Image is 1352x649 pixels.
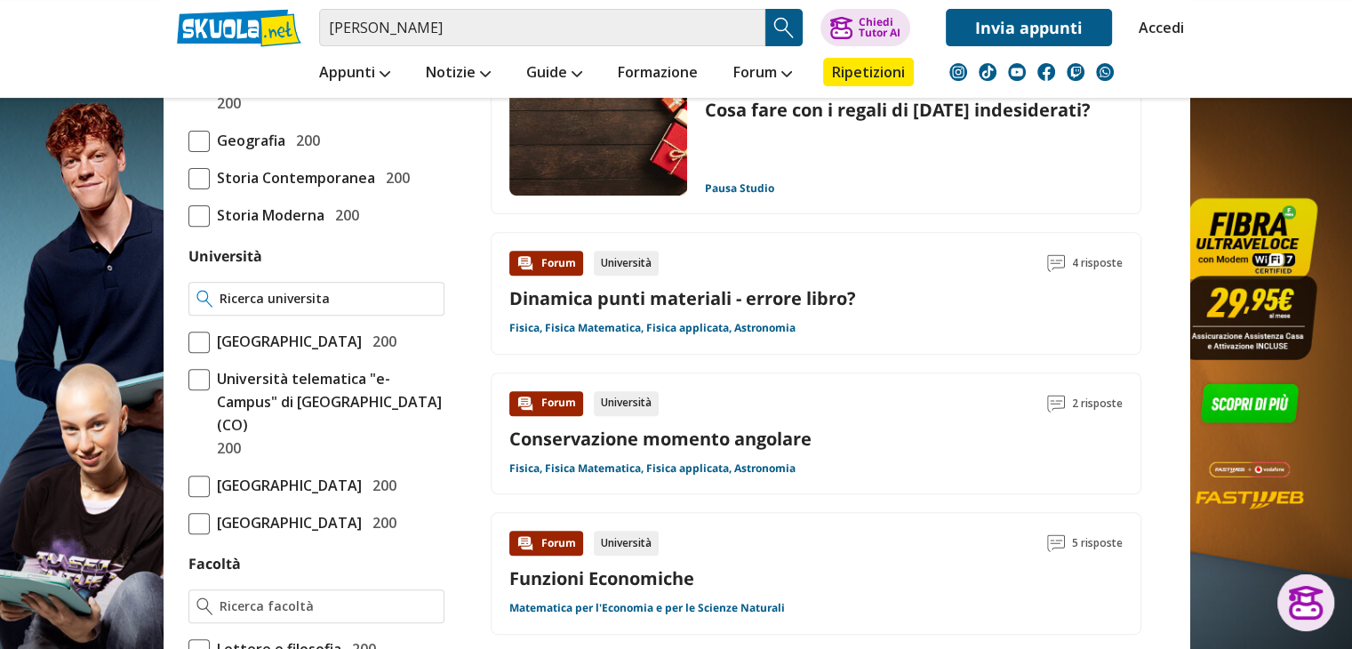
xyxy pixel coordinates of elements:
[509,461,796,476] a: Fisica, Fisica Matematica, Fisica applicata, Astronomia
[823,58,914,86] a: Ripetizioni
[1008,63,1026,81] img: youtube
[365,330,396,353] span: 200
[509,566,694,590] a: Funzioni Economiche
[220,597,436,615] input: Ricerca facoltà
[210,204,324,227] span: Storia Moderna
[220,290,436,308] input: Ricerca universita
[509,251,583,276] div: Forum
[1037,63,1055,81] img: facebook
[188,246,262,266] label: Università
[315,58,395,90] a: Appunti
[210,92,241,115] span: 200
[1047,254,1065,272] img: Commenti lettura
[289,129,320,152] span: 200
[509,62,687,196] img: Immagine news
[509,601,785,615] a: Matematica per l'Economia e per le Scienze Naturali
[196,290,213,308] img: Ricerca universita
[594,251,659,276] div: Università
[858,17,900,38] div: Chiedi Tutor AI
[1067,63,1084,81] img: twitch
[509,391,583,416] div: Forum
[705,98,1091,122] a: Cosa fare con i regali di [DATE] indesiderati?
[509,321,796,335] a: Fisica, Fisica Matematica, Fisica applicata, Astronomia
[365,474,396,497] span: 200
[188,554,241,573] label: Facoltà
[328,204,359,227] span: 200
[210,367,444,437] span: Università telematica "e-Campus" di [GEOGRAPHIC_DATA] (CO)
[210,330,362,353] span: [GEOGRAPHIC_DATA]
[1047,395,1065,413] img: Commenti lettura
[1096,63,1114,81] img: WhatsApp
[765,9,803,46] button: Search Button
[509,427,812,451] a: Conservazione momento angolare
[365,511,396,534] span: 200
[516,395,534,413] img: Forum contenuto
[516,254,534,272] img: Forum contenuto
[516,534,534,552] img: Forum contenuto
[613,58,702,90] a: Formazione
[979,63,996,81] img: tiktok
[820,9,910,46] button: ChiediTutor AI
[421,58,495,90] a: Notizie
[594,531,659,556] div: Università
[522,58,587,90] a: Guide
[729,58,796,90] a: Forum
[1072,251,1123,276] span: 4 risposte
[210,511,362,534] span: [GEOGRAPHIC_DATA]
[196,597,213,615] img: Ricerca facoltà
[379,166,410,189] span: 200
[1047,534,1065,552] img: Commenti lettura
[210,166,375,189] span: Storia Contemporanea
[946,9,1112,46] a: Invia appunti
[210,129,285,152] span: Geografia
[1072,531,1123,556] span: 5 risposte
[210,437,241,460] span: 200
[319,9,765,46] input: Cerca appunti, riassunti o versioni
[594,391,659,416] div: Università
[705,181,774,196] a: Pausa Studio
[771,14,797,41] img: Cerca appunti, riassunti o versioni
[949,63,967,81] img: instagram
[1072,391,1123,416] span: 2 risposte
[210,474,362,497] span: [GEOGRAPHIC_DATA]
[509,531,583,556] div: Forum
[509,286,856,310] a: Dinamica punti materiali - errore libro?
[1139,9,1176,46] a: Accedi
